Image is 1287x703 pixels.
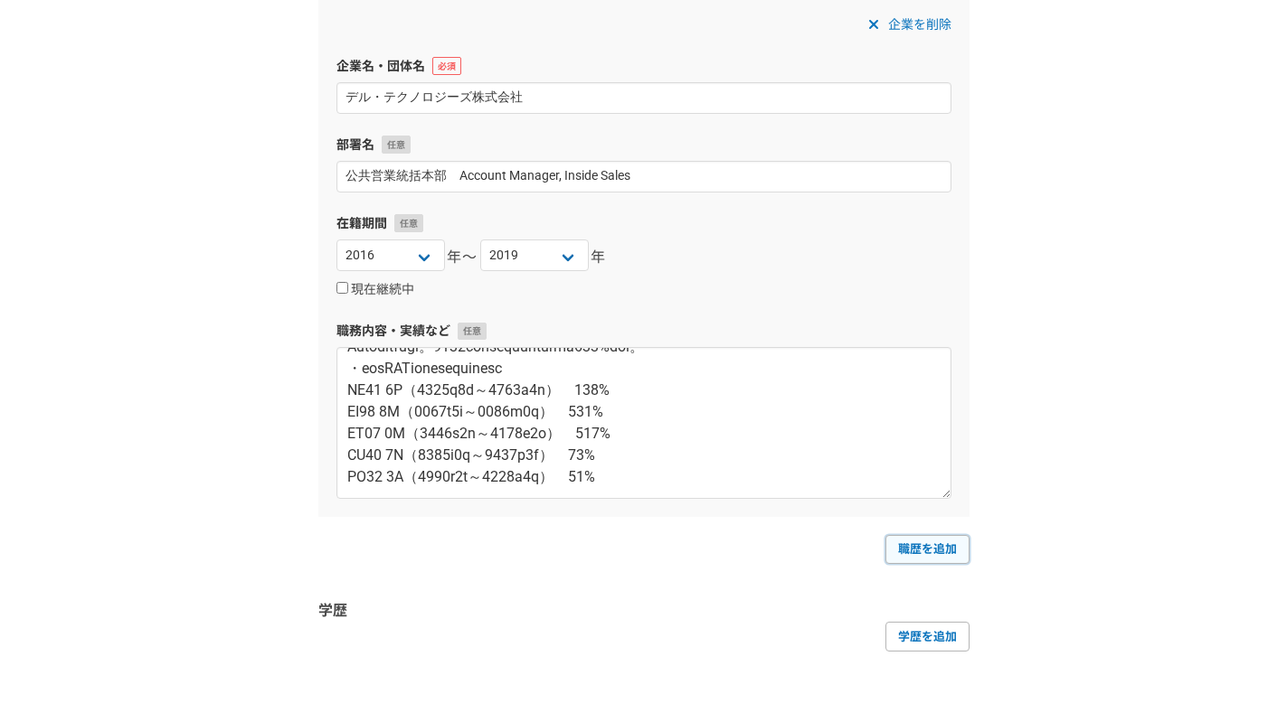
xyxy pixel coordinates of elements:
[336,322,951,341] label: 職務内容・実績など
[336,282,414,298] label: 現在継続中
[888,14,951,35] span: 企業を削除
[318,600,970,622] h3: 学歴
[885,622,970,651] a: 学歴を追加
[336,214,951,233] label: 在籍期間
[336,136,951,155] label: 部署名
[336,161,951,192] input: 開発2部
[447,247,478,268] span: 年〜
[336,282,348,294] input: 現在継続中
[336,57,951,76] label: 企業名・団体名
[591,247,607,268] span: 年
[336,82,951,114] input: エニィクルー株式会社
[885,535,970,564] a: 職歴を追加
